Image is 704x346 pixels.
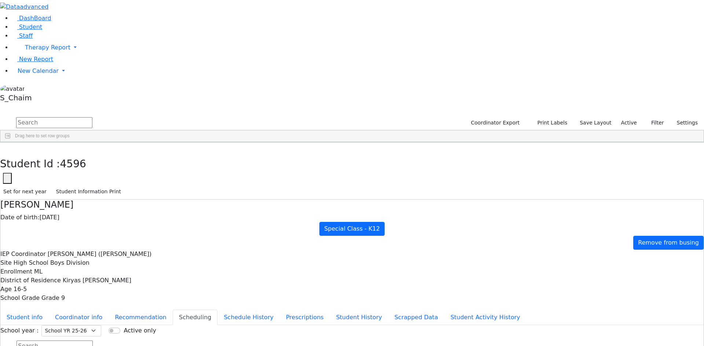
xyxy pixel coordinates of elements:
label: Active [618,117,640,129]
a: Student [12,23,42,30]
span: Staff [19,32,33,39]
label: Date of birth: [0,213,40,222]
div: [DATE] [0,213,704,222]
span: New Calendar [18,67,59,74]
span: Kiryas [PERSON_NAME] [63,277,131,284]
button: Filter [642,117,667,129]
button: Schedule History [217,310,280,325]
button: Coordinator Export [466,117,523,129]
button: Prescriptions [280,310,330,325]
label: Active only [124,326,156,335]
span: Student [19,23,42,30]
button: Student Information Print [53,186,124,197]
button: Student History [330,310,388,325]
label: IEP Coordinator [0,250,46,258]
span: [PERSON_NAME] ([PERSON_NAME]) [48,250,151,257]
label: School year : [0,326,38,335]
button: Print Labels [529,117,571,129]
span: Grade 9 [41,294,65,301]
button: Coordinator info [49,310,109,325]
label: Enrollment [0,267,32,276]
span: 16-5 [14,286,27,293]
button: Save Layout [576,117,615,129]
label: Age [0,285,12,294]
span: High School Boys Division [14,259,89,266]
span: DashBoard [19,15,51,22]
label: District of Residence [0,276,61,285]
button: Settings [667,117,701,129]
span: Remove from busing [638,239,699,246]
span: ML [34,268,43,275]
span: 4596 [60,158,86,170]
button: Student Activity History [444,310,527,325]
a: DashBoard [12,15,51,22]
h4: [PERSON_NAME] [0,200,704,210]
button: Recommendation [109,310,173,325]
button: Scrapped Data [388,310,444,325]
span: Drag here to set row groups [15,133,70,138]
button: Scheduling [173,310,217,325]
a: Therapy Report [12,40,704,55]
label: Site [0,258,12,267]
a: New Report [12,56,53,63]
a: Remove from busing [633,236,704,250]
a: Special Class - K12 [319,222,385,236]
span: New Report [19,56,53,63]
label: School Grade [0,294,40,302]
button: Student info [0,310,49,325]
a: Staff [12,32,33,39]
a: New Calendar [12,64,704,78]
span: Therapy Report [25,44,70,51]
input: Search [16,117,92,128]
